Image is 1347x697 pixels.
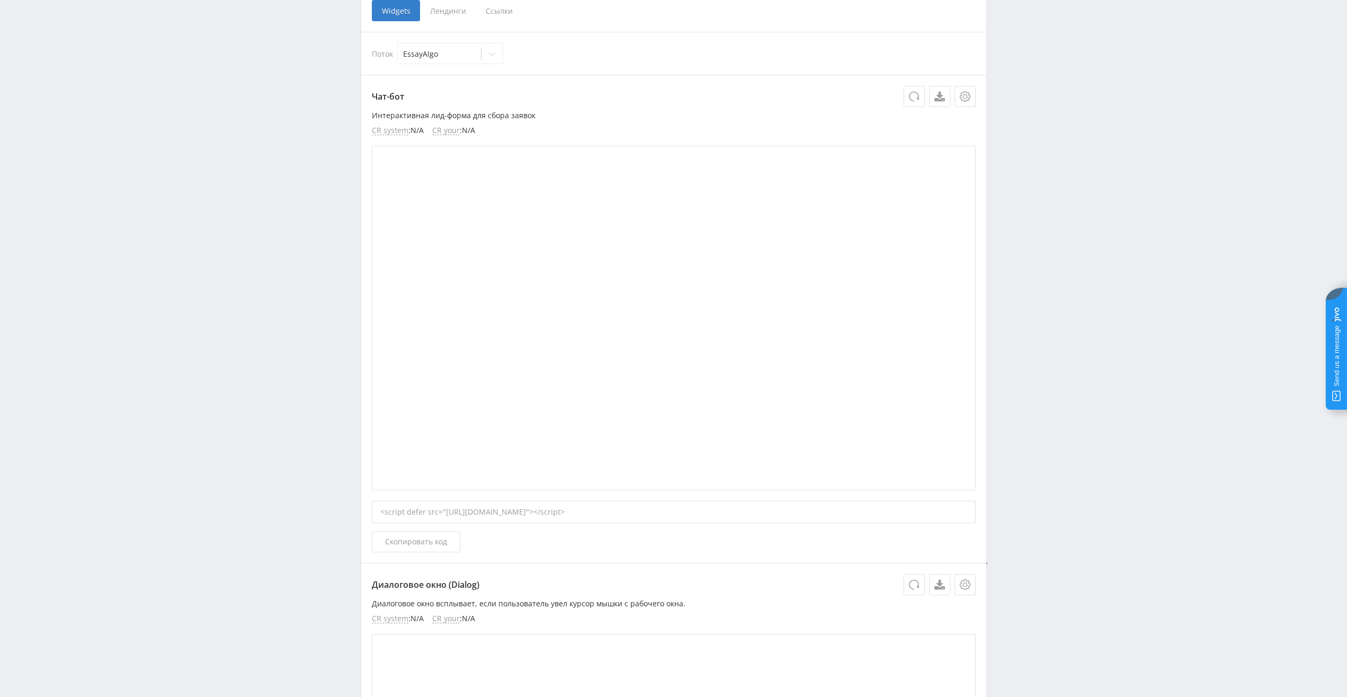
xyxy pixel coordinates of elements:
button: Настройки [955,86,976,107]
span: Скопировать код [385,537,447,546]
a: Скачать [929,86,950,107]
li: : N/A [372,126,424,135]
button: Настройки [955,574,976,595]
span: CR your [432,614,460,623]
button: Скопировать код [372,531,460,552]
a: Скачать [929,574,950,595]
div: Поток [372,43,976,64]
button: Обновить [904,574,925,595]
span: CR system [372,614,408,623]
p: Чат-бот [372,86,976,107]
span: CR your [432,126,460,135]
li: : N/A [432,126,475,135]
p: Диалоговое окно (Dialog) [372,574,976,595]
span: CR system [372,126,408,135]
button: Обновить [904,86,925,107]
li: : N/A [372,614,424,623]
p: Интерактивная лид-форма для сбора заявок [372,111,976,120]
textarea: <script defer src="[URL][DOMAIN_NAME]"></script> [986,563,987,564]
li: : N/A [432,614,475,623]
div: <script defer src="[URL][DOMAIN_NAME]"></script> [372,501,976,523]
p: Диалоговое окно всплывает, если пользователь увел курсор мышки с рабочего окна. [372,599,976,608]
